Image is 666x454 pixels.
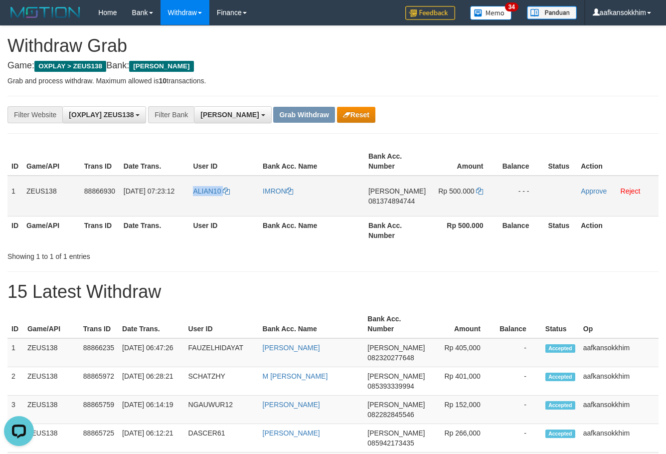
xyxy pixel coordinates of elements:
th: Action [577,216,659,244]
img: Feedback.jpg [405,6,455,20]
th: Bank Acc. Number [364,216,430,244]
div: Showing 1 to 1 of 1 entries [7,247,270,261]
span: [PERSON_NAME] [200,111,259,119]
span: [PERSON_NAME] [367,344,425,352]
p: Grab and process withdraw. Maximum allowed is transactions. [7,76,659,86]
span: Accepted [545,401,575,410]
span: 88866930 [84,187,115,195]
th: Game/API [23,310,79,338]
span: Rp 500.000 [438,187,474,195]
td: FAUZELHIDAYAT [184,338,259,367]
td: aafkansokkhim [579,367,659,396]
button: [PERSON_NAME] [194,106,271,123]
td: 88866235 [79,338,118,367]
th: User ID [189,216,259,244]
td: 88865725 [79,424,118,453]
td: ZEUS138 [23,338,79,367]
button: Reset [337,107,375,123]
span: Accepted [545,344,575,353]
span: [PERSON_NAME] [367,401,425,409]
span: Copy 082320277648 to clipboard [367,354,414,362]
td: [DATE] 06:12:21 [118,424,184,453]
th: User ID [189,147,259,176]
th: ID [7,147,22,176]
img: panduan.png [527,6,577,19]
span: Accepted [545,430,575,438]
span: [PERSON_NAME] [367,429,425,437]
th: Bank Acc. Name [259,147,364,176]
th: Date Trans. [120,216,189,244]
img: MOTION_logo.png [7,5,83,20]
th: Balance [498,216,544,244]
th: Rp 500.000 [430,216,498,244]
td: 2 [7,367,23,396]
h1: Withdraw Grab [7,36,659,56]
td: Rp 401,000 [429,367,495,396]
span: Copy 085942173435 to clipboard [367,439,414,447]
th: Amount [429,310,495,338]
td: Rp 405,000 [429,338,495,367]
span: [OXPLAY] ZEUS138 [69,111,134,119]
a: [PERSON_NAME] [263,344,320,352]
th: Status [544,147,577,176]
span: OXPLAY > ZEUS138 [34,61,106,72]
th: Bank Acc. Name [259,216,364,244]
td: aafkansokkhim [579,396,659,424]
td: Rp 266,000 [429,424,495,453]
th: Balance [496,310,541,338]
td: - [496,338,541,367]
span: [PERSON_NAME] [368,187,426,195]
th: User ID [184,310,259,338]
th: ID [7,216,22,244]
th: Amount [430,147,498,176]
span: ALIAN10 [193,187,221,195]
div: Filter Bank [148,106,194,123]
a: [PERSON_NAME] [263,401,320,409]
td: Rp 152,000 [429,396,495,424]
th: Op [579,310,659,338]
a: Approve [581,187,607,195]
th: Action [577,147,659,176]
span: [PERSON_NAME] [129,61,193,72]
a: M [PERSON_NAME] [263,372,328,380]
td: aafkansokkhim [579,338,659,367]
h4: Game: Bank: [7,61,659,71]
td: - - - [498,176,544,217]
th: Game/API [22,216,80,244]
button: Open LiveChat chat widget [4,4,34,34]
td: [DATE] 06:47:26 [118,338,184,367]
td: 88865759 [79,396,118,424]
button: [OXPLAY] ZEUS138 [62,106,146,123]
td: DASCER61 [184,424,259,453]
span: [PERSON_NAME] [367,372,425,380]
td: NGAUWUR12 [184,396,259,424]
td: 88865972 [79,367,118,396]
th: Bank Acc. Number [364,147,430,176]
th: Trans ID [80,147,120,176]
span: 34 [505,2,518,11]
a: [PERSON_NAME] [263,429,320,437]
td: [DATE] 06:28:21 [118,367,184,396]
span: Accepted [545,373,575,381]
td: ZEUS138 [23,424,79,453]
td: - [496,396,541,424]
td: [DATE] 06:14:19 [118,396,184,424]
h1: 15 Latest Withdraw [7,282,659,302]
img: Button%20Memo.svg [470,6,512,20]
td: ZEUS138 [23,367,79,396]
a: Copy 500000 to clipboard [476,187,483,195]
th: Trans ID [80,216,120,244]
span: Copy 081374894744 to clipboard [368,197,415,205]
td: aafkansokkhim [579,424,659,453]
th: Trans ID [79,310,118,338]
td: ZEUS138 [22,176,80,217]
td: - [496,367,541,396]
th: Status [541,310,579,338]
a: Reject [621,187,641,195]
td: - [496,424,541,453]
th: Bank Acc. Name [259,310,364,338]
td: 3 [7,396,23,424]
a: IMRON [263,187,293,195]
th: ID [7,310,23,338]
span: Copy 085393339994 to clipboard [367,382,414,390]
